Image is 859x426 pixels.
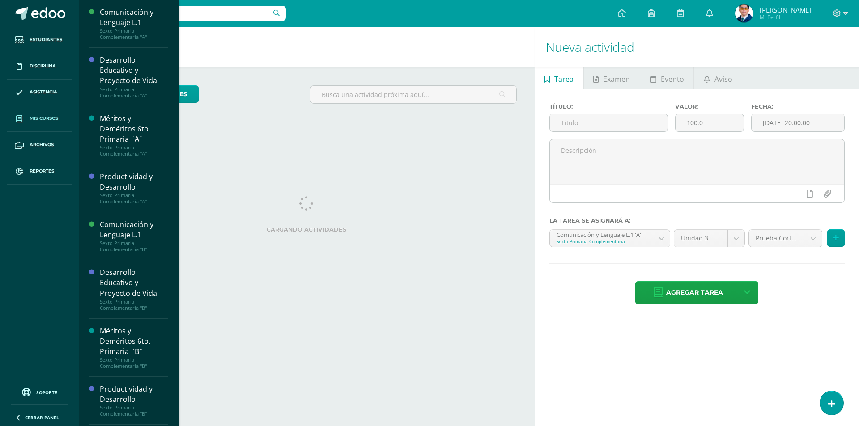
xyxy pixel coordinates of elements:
div: Sexto Primaria Complementaria "B" [100,299,168,311]
a: Desarrollo Educativo y Proyecto de VidaSexto Primaria Complementaria "A" [100,55,168,98]
div: Méritos y Deméritos 6to. Primaria ¨B¨ [100,326,168,357]
span: Tarea [554,68,574,90]
h1: Nueva actividad [546,27,848,67]
h1: Actividades [89,27,524,67]
div: Sexto Primaria Complementaria "B" [100,240,168,253]
div: Productividad y Desarrollo [100,384,168,405]
span: Disciplina [30,63,56,70]
a: Estudiantes [7,27,72,53]
span: Aviso [714,68,732,90]
a: Méritos y Deméritos 6to. Primaria ¨B¨Sexto Primaria Complementaria "B" [100,326,168,369]
a: Productividad y DesarrolloSexto Primaria Complementaria "B" [100,384,168,417]
a: Mis cursos [7,105,72,132]
div: Sexto Primaria Complementaria "A" [100,28,168,40]
a: Reportes [7,158,72,185]
a: Prueba Corta (10.0%) [749,230,822,247]
a: Disciplina [7,53,72,80]
input: Fecha de entrega [752,114,844,131]
span: [PERSON_NAME] [760,5,811,14]
a: Soporte [11,386,68,398]
a: Comunicación y Lenguaje L.1Sexto Primaria Complementaria "A" [100,7,168,40]
span: Mi Perfil [760,13,811,21]
input: Busca una actividad próxima aquí... [310,86,516,103]
label: Cargando actividades [97,226,517,233]
span: Mis cursos [30,115,58,122]
div: Sexto Primaria Complementaria "B" [100,357,168,369]
span: Asistencia [30,89,57,96]
div: Méritos y Deméritos 6to. Primaria ¨A¨ [100,114,168,144]
div: Desarrollo Educativo y Proyecto de Vida [100,55,168,86]
a: Comunicación y Lenguaje L.1 'A'Sexto Primaria Complementaria [550,230,670,247]
div: Comunicación y Lenguaje L.1 'A' [557,230,646,238]
a: Desarrollo Educativo y Proyecto de VidaSexto Primaria Complementaria "B" [100,267,168,311]
span: Prueba Corta (10.0%) [756,230,798,247]
div: Comunicación y Lenguaje L.1 [100,7,168,28]
a: Examen [584,67,640,89]
label: Valor: [675,103,744,110]
a: Unidad 3 [674,230,744,247]
input: Puntos máximos [676,114,743,131]
span: Cerrar panel [25,414,59,421]
span: Agregar tarea [666,282,723,304]
a: Productividad y DesarrolloSexto Primaria Complementaria "A" [100,172,168,205]
a: Comunicación y Lenguaje L.1Sexto Primaria Complementaria "B" [100,219,168,253]
input: Título [550,114,668,131]
a: Asistencia [7,80,72,106]
label: Fecha: [751,103,845,110]
a: Evento [640,67,693,89]
a: Aviso [694,67,742,89]
span: Archivos [30,141,54,148]
div: Sexto Primaria Complementaria "A" [100,144,168,157]
span: Evento [661,68,684,90]
div: Sexto Primaria Complementaria "A" [100,86,168,99]
img: f8528e83a30c07a06aa6af360d30ac42.png [735,4,753,22]
input: Busca un usuario... [85,6,286,21]
label: Título: [549,103,668,110]
span: Unidad 3 [681,230,721,247]
div: Sexto Primaria Complementaria [557,238,646,245]
span: Examen [603,68,630,90]
span: Reportes [30,168,54,175]
a: Tarea [535,67,583,89]
span: Soporte [36,389,57,396]
label: La tarea se asignará a: [549,217,845,224]
div: Productividad y Desarrollo [100,172,168,192]
div: Sexto Primaria Complementaria "B" [100,405,168,417]
a: Archivos [7,132,72,158]
div: Comunicación y Lenguaje L.1 [100,219,168,240]
div: Desarrollo Educativo y Proyecto de Vida [100,267,168,298]
span: Estudiantes [30,36,62,43]
div: Sexto Primaria Complementaria "A" [100,192,168,205]
a: Méritos y Deméritos 6to. Primaria ¨A¨Sexto Primaria Complementaria "A" [100,114,168,157]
